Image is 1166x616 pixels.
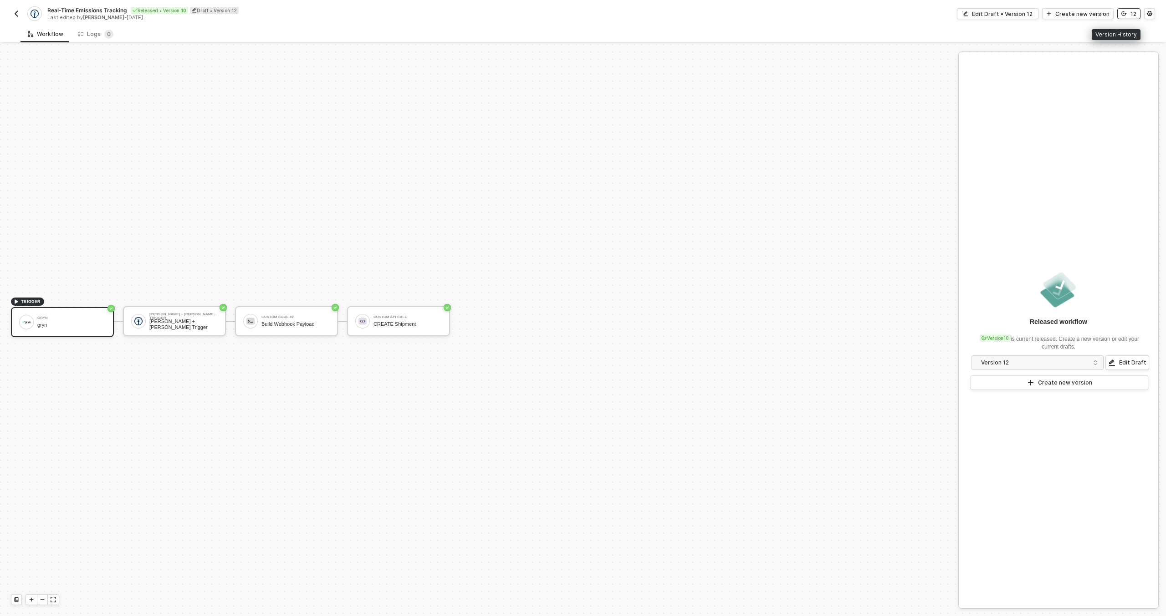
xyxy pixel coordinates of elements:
[149,313,218,316] div: [PERSON_NAME] + [PERSON_NAME] Trigger
[980,334,1011,342] div: Version 10
[149,318,218,330] div: [PERSON_NAME] + [PERSON_NAME] Trigger
[963,11,968,16] span: icon-edit
[192,8,197,13] span: icon-edit
[1042,8,1114,19] button: Create new version
[190,7,239,14] div: Draft • Version 12
[51,597,56,602] span: icon-expand
[970,330,1147,351] div: is current released. Create a new version or edit your current drafts.
[47,14,582,21] div: Last edited by - [DATE]
[1121,11,1127,16] span: icon-versioning
[220,304,227,311] span: icon-success-page
[261,321,330,327] div: Build Webhook Payload
[1055,10,1110,18] div: Create new version
[1030,317,1087,326] div: Released workflow
[1027,379,1034,386] span: icon-play
[14,299,19,304] span: icon-play
[37,316,106,320] div: gryn
[83,14,124,21] span: [PERSON_NAME]
[971,375,1148,390] button: Create new version
[1108,359,1115,366] span: icon-edit
[21,298,41,305] span: TRIGGER
[1092,29,1140,40] div: Version History
[13,10,20,17] img: back
[373,315,442,319] div: Custom API Call
[957,8,1038,19] button: Edit Draft • Version 12
[28,31,63,38] div: Workflow
[31,10,38,18] img: integration-icon
[1038,270,1079,310] img: released.png
[107,305,115,312] span: icon-success-page
[131,7,188,14] div: Released • Version 10
[261,315,330,319] div: Custom Code #2
[332,304,339,311] span: icon-success-page
[40,597,45,602] span: icon-minus
[22,321,31,324] img: icon
[29,597,34,602] span: icon-play
[78,30,113,39] div: Logs
[1119,359,1146,366] div: Edit Draft
[1130,10,1136,18] div: 12
[1046,11,1052,16] span: icon-play
[972,10,1033,18] div: Edit Draft • Version 12
[444,304,451,311] span: icon-success-page
[981,358,1088,368] div: Version 12
[982,335,987,341] span: icon-versioning
[1038,379,1092,386] div: Create new version
[37,322,106,328] div: gryn
[47,6,127,14] span: Real-Time Emissions Tracking
[246,317,255,325] img: icon
[1117,8,1140,19] button: 12
[11,8,22,19] button: back
[1105,355,1149,370] button: Edit Draft
[373,321,442,327] div: CREATE Shipment
[134,317,143,325] img: icon
[358,317,367,325] img: icon
[104,30,113,39] sup: 0
[1147,11,1152,16] span: icon-settings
